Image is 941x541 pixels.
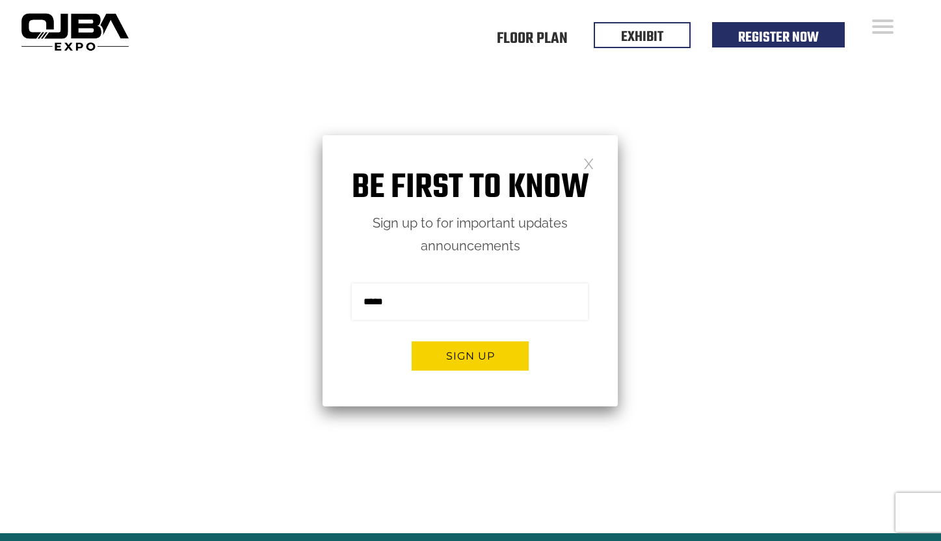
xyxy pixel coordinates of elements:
[621,26,663,48] a: EXHIBIT
[412,341,529,371] button: Sign up
[323,212,618,257] p: Sign up to for important updates announcements
[583,157,594,168] a: Close
[738,27,819,49] a: Register Now
[323,168,618,209] h1: Be first to know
